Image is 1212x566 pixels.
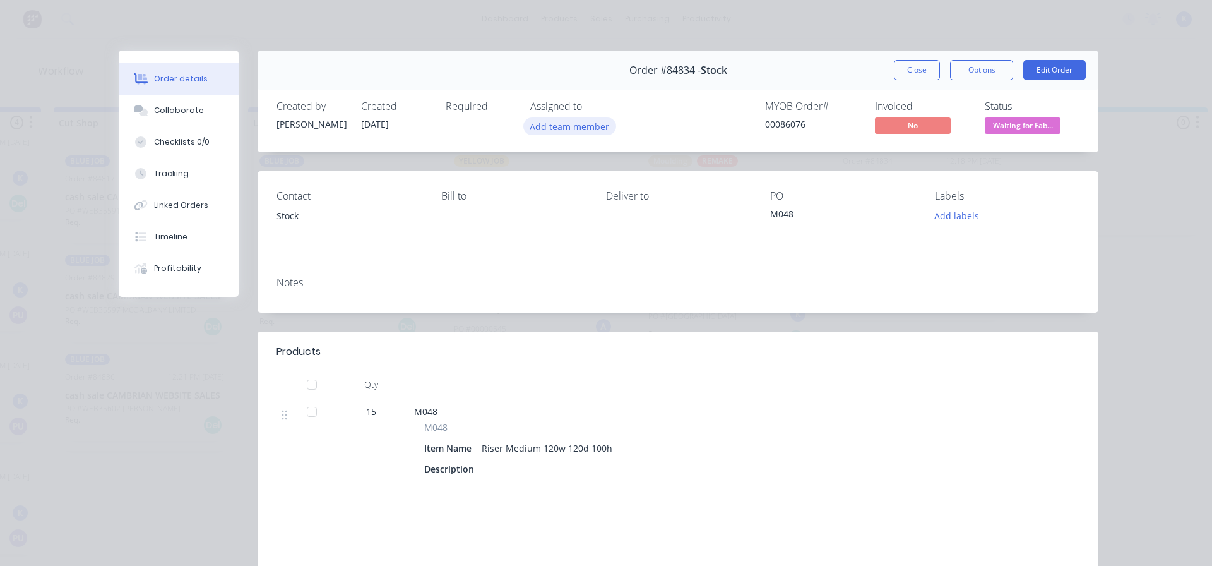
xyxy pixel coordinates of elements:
[366,405,376,418] span: 15
[424,460,479,478] div: Description
[765,100,860,112] div: MYOB Order #
[276,100,346,112] div: Created by
[119,221,239,253] button: Timeline
[154,105,204,116] div: Collaborate
[701,64,727,76] span: Stock
[154,200,208,211] div: Linked Orders
[770,207,915,225] div: M048
[446,100,515,112] div: Required
[414,406,437,418] span: M048
[875,100,970,112] div: Invoiced
[894,60,940,80] button: Close
[1023,60,1086,80] button: Edit Order
[361,100,431,112] div: Created
[276,277,1079,289] div: Notes
[154,231,187,243] div: Timeline
[119,253,239,284] button: Profitability
[276,190,421,202] div: Contact
[441,190,586,202] div: Bill to
[606,190,751,202] div: Deliver to
[765,117,860,131] div: 00086076
[276,207,421,225] div: Stock
[276,117,346,131] div: [PERSON_NAME]
[119,126,239,158] button: Checklists 0/0
[154,136,210,148] div: Checklists 0/0
[770,190,915,202] div: PO
[875,117,951,133] span: No
[119,63,239,95] button: Order details
[928,207,986,224] button: Add labels
[950,60,1013,80] button: Options
[629,64,701,76] span: Order #84834 -
[276,207,421,248] div: Stock
[119,95,239,126] button: Collaborate
[361,118,389,130] span: [DATE]
[424,439,477,457] div: Item Name
[333,372,409,397] div: Qty
[530,100,656,112] div: Assigned to
[276,344,321,359] div: Products
[985,117,1060,133] span: Waiting for Fab...
[154,73,208,85] div: Order details
[119,158,239,190] button: Tracking
[985,117,1060,136] button: Waiting for Fab...
[530,117,616,135] button: Add team member
[154,168,189,179] div: Tracking
[935,190,1079,202] div: Labels
[154,263,201,274] div: Profitability
[424,421,448,434] span: M048
[523,117,616,135] button: Add team member
[477,439,617,457] div: Riser Medium 120w 120d 100h
[119,190,239,221] button: Linked Orders
[985,100,1079,112] div: Status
